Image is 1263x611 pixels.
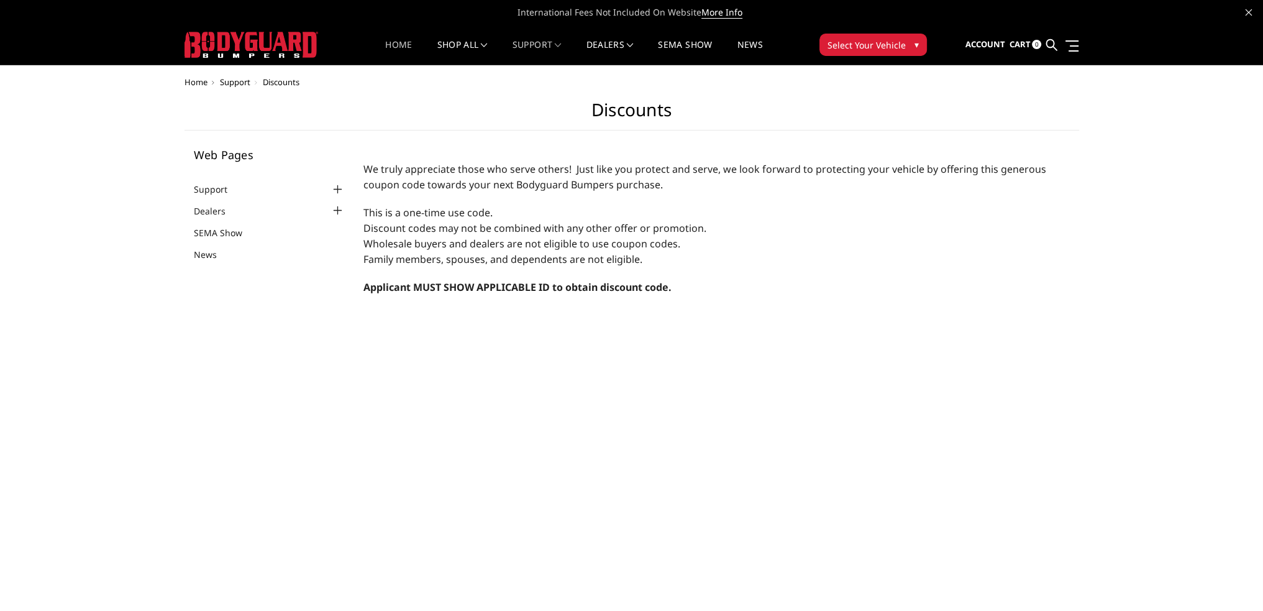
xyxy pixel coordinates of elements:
[185,76,207,88] a: Home
[965,28,1005,62] a: Account
[1009,28,1041,62] a: Cart 0
[437,40,488,65] a: shop all
[363,206,493,219] span: This is a one-time use code.
[828,39,906,52] span: Select Your Vehicle
[1201,551,1263,611] iframe: Chat Widget
[194,183,243,196] a: Support
[965,39,1005,50] span: Account
[1032,40,1041,49] span: 0
[185,99,1079,131] h1: Discounts
[363,280,672,294] strong: Applicant MUST SHOW APPLICABLE ID to obtain discount code.
[658,40,712,65] a: SEMA Show
[363,252,642,266] span: Family members, spouses, and dependents are not eligible.
[737,40,762,65] a: News
[194,149,345,160] h5: Web Pages
[194,204,241,218] a: Dealers
[220,76,250,88] a: Support
[586,40,634,65] a: Dealers
[363,221,706,250] span: Discount codes may not be combined with any other offer or promotion. Wholesale buyers and dealer...
[185,32,318,58] img: BODYGUARD BUMPERS
[194,248,232,261] a: News
[263,76,299,88] span: Discounts
[819,34,927,56] button: Select Your Vehicle
[363,162,1046,191] span: We truly appreciate those who serve others! Just like you protect and serve, we look forward to p...
[914,38,919,51] span: ▾
[194,226,258,239] a: SEMA Show
[1009,39,1030,50] span: Cart
[385,40,412,65] a: Home
[701,6,742,19] a: More Info
[513,40,562,65] a: Support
